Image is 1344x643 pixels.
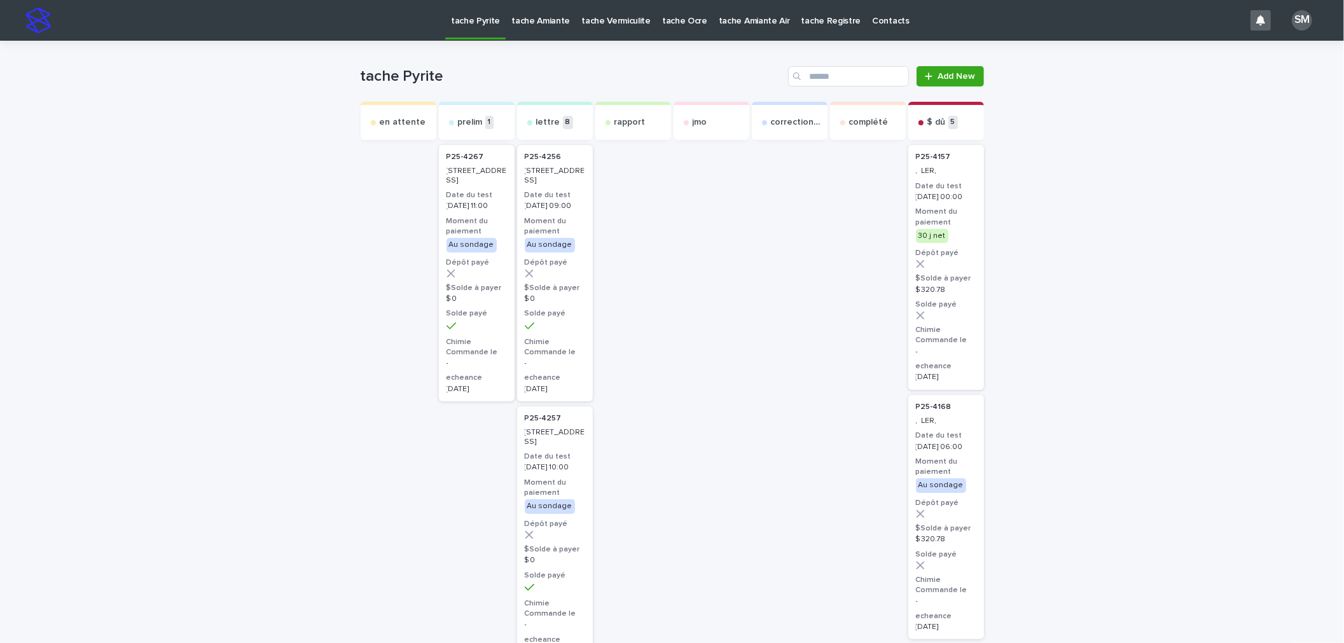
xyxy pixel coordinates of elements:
[525,258,585,268] h3: Dépôt payé
[938,72,976,81] span: Add New
[525,620,585,629] p: -
[1292,10,1312,31] div: SM
[916,623,976,632] p: [DATE]
[916,597,976,605] p: -
[447,337,507,357] h3: Chimie Commande le
[916,550,976,560] h3: Solde payé
[525,359,585,368] p: -
[917,66,983,86] a: Add New
[536,117,560,128] p: lettre
[916,611,976,621] h3: echeance
[693,117,707,128] p: jmo
[916,575,976,595] h3: Chimie Commande le
[948,116,958,129] p: 5
[447,190,507,200] h3: Date du test
[447,385,507,394] p: [DATE]
[447,153,484,162] p: P25-4267
[916,417,976,425] p: , LER,
[908,145,984,390] a: P25-4157 , LER,Date du test[DATE] 00:00Moment du paiement30 j netDépôt payé$Solde à payer$ 320.78...
[916,167,976,176] p: , LER,
[439,145,515,401] a: P25-4267 [STREET_ADDRESS]Date du test[DATE] 11:00Moment du paiementAu sondageDépôt payé$Solde à p...
[916,193,976,202] p: [DATE] 00:00
[525,190,585,200] h3: Date du test
[525,519,585,529] h3: Dépôt payé
[525,556,585,565] p: $ 0
[447,373,507,383] h3: echeance
[485,116,494,129] p: 1
[916,457,976,477] h3: Moment du paiement
[447,258,507,268] h3: Dépôt payé
[525,216,585,237] h3: Moment du paiement
[908,395,984,640] a: P25-4168 , LER,Date du test[DATE] 06:00Moment du paiementAu sondageDépôt payé$Solde à payer$ 320....
[447,283,507,293] h3: $Solde à payer
[447,216,507,237] h3: Moment du paiement
[525,167,585,185] p: [STREET_ADDRESS]
[916,325,976,345] h3: Chimie Commande le
[916,153,951,162] p: P25-4157
[916,248,976,258] h3: Dépôt payé
[525,385,585,394] p: [DATE]
[916,373,976,382] p: [DATE]
[525,308,585,319] h3: Solde payé
[916,523,976,534] h3: $Solde à payer
[525,544,585,555] h3: $Solde à payer
[916,286,976,294] p: $ 320.78
[916,347,976,356] p: -
[916,403,952,411] p: P25-4168
[361,67,784,86] h1: tache Pyrite
[525,598,585,619] h3: Chimie Commande le
[447,167,507,185] p: [STREET_ADDRESS]
[916,181,976,191] h3: Date du test
[25,8,51,33] img: stacker-logo-s-only.png
[525,452,585,462] h3: Date du test
[525,499,575,513] div: Au sondage
[916,361,976,371] h3: echeance
[525,153,562,162] p: P25-4256
[916,535,976,544] p: $ 320.78
[916,300,976,310] h3: Solde payé
[525,373,585,383] h3: echeance
[447,202,507,211] p: [DATE] 11:00
[380,117,426,128] p: en attente
[525,202,585,211] p: [DATE] 09:00
[525,463,585,472] p: [DATE] 10:00
[447,238,497,252] div: Au sondage
[614,117,646,128] p: rapport
[525,283,585,293] h3: $Solde à payer
[525,238,575,252] div: Au sondage
[525,294,585,303] p: $ 0
[916,431,976,441] h3: Date du test
[447,294,507,303] p: $ 0
[458,117,483,128] p: prelim
[771,117,822,128] p: correction exp
[525,478,585,498] h3: Moment du paiement
[525,337,585,357] h3: Chimie Commande le
[916,498,976,508] h3: Dépôt payé
[916,207,976,227] h3: Moment du paiement
[525,570,585,581] h3: Solde payé
[916,273,976,284] h3: $Solde à payer
[525,414,562,423] p: P25-4257
[916,443,976,452] p: [DATE] 06:00
[916,229,948,243] div: 30 j net
[916,478,966,492] div: Au sondage
[927,117,946,128] p: $ dû
[517,145,593,401] a: P25-4256 [STREET_ADDRESS]Date du test[DATE] 09:00Moment du paiementAu sondageDépôt payé$Solde à p...
[447,308,507,319] h3: Solde payé
[563,116,573,129] p: 8
[849,117,889,128] p: complété
[525,428,585,446] p: [STREET_ADDRESS]
[788,66,909,86] input: Search
[447,359,507,368] p: -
